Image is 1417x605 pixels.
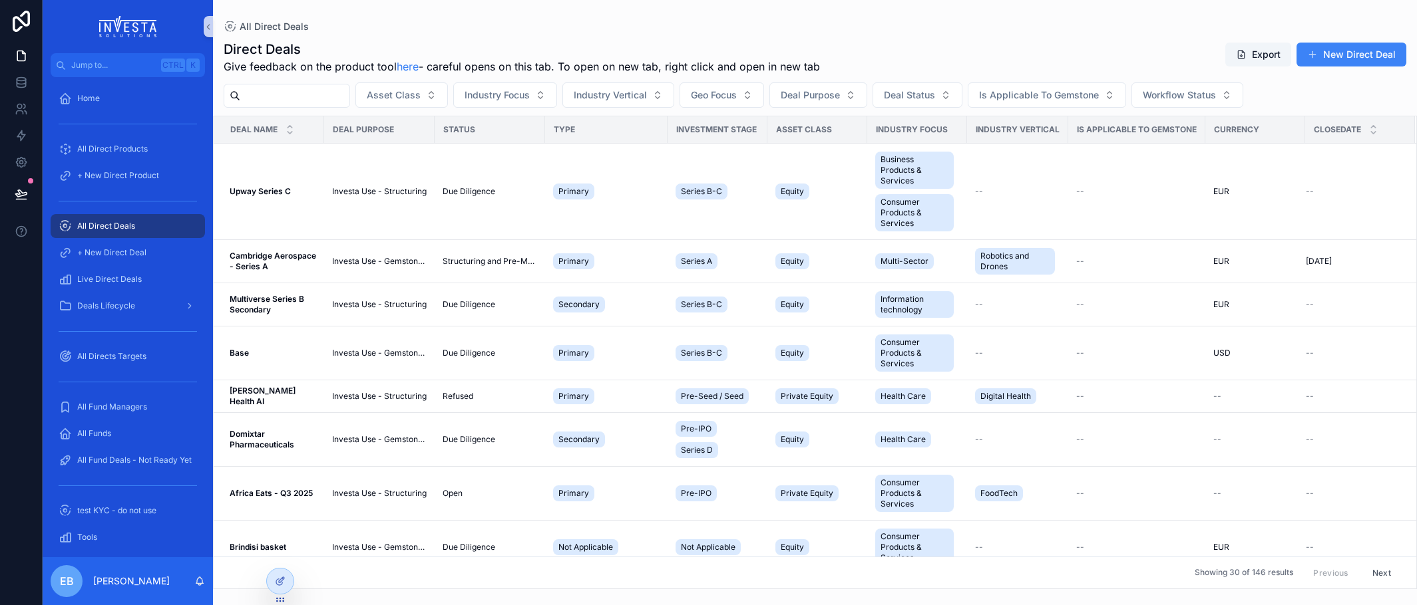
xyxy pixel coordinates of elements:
[1213,488,1221,499] span: --
[875,526,959,568] a: Consumer Products & Services
[1143,88,1216,102] span: Workflow Status
[1306,391,1399,402] a: --
[332,488,427,499] a: Investa Use - Structuring
[443,299,495,310] span: Due Diligence
[51,241,205,265] a: + New Direct Deal
[51,214,205,238] a: All Direct Deals
[975,299,1060,310] a: --
[77,93,100,104] span: Home
[1213,299,1297,310] a: EUR
[99,16,157,37] img: App logo
[332,391,427,402] a: Investa Use - Structuring
[1314,124,1361,135] span: CloseDate
[553,386,660,407] a: Primary
[558,299,600,310] span: Secondary
[781,542,804,552] span: Equity
[775,251,859,272] a: Equity
[884,88,935,102] span: Deal Status
[230,294,316,315] a: Multiverse Series B Secondary
[1213,186,1229,197] span: EUR
[875,289,959,320] a: Information technology
[975,186,983,197] span: --
[161,59,185,72] span: Ctrl
[1306,186,1314,197] span: --
[553,429,660,450] a: Secondary
[1076,348,1084,358] span: --
[980,251,1050,272] span: Robotics and Drones
[1306,256,1399,267] a: [DATE]
[332,434,427,445] span: Investa Use - Gemstone Only
[875,251,959,272] a: Multi-Sector
[1306,299,1314,310] span: --
[1076,186,1197,197] a: --
[975,542,1060,552] a: --
[881,337,948,369] span: Consumer Products & Services
[443,256,537,267] a: Structuring and Pre-Marketing
[975,434,983,445] span: --
[775,537,859,558] a: Equity
[1213,488,1297,499] a: --
[1076,391,1197,402] a: --
[1213,542,1229,552] span: EUR
[1306,348,1314,358] span: --
[230,251,316,272] a: Cambridge Aerospace - Series A
[558,348,589,358] span: Primary
[1076,488,1084,499] span: --
[332,186,427,197] a: Investa Use - Structuring
[1306,186,1399,197] a: --
[1213,348,1297,358] a: USD
[676,342,759,364] a: Series B-C
[881,256,928,267] span: Multi-Sector
[776,124,832,135] span: Asset Class
[769,82,867,108] button: Select Button
[453,82,557,108] button: Select Button
[681,299,722,310] span: Series B-C
[691,88,737,102] span: Geo Focus
[1306,488,1314,499] span: --
[976,124,1060,135] span: Industry Vertical
[77,301,135,311] span: Deals Lifecycle
[1213,299,1229,310] span: EUR
[975,434,1060,445] a: --
[875,149,959,234] a: Business Products & ServicesConsumer Products & Services
[230,488,313,498] strong: Africa Eats - Q3 2025
[1297,43,1406,66] button: New Direct Deal
[397,60,419,73] a: here
[77,532,97,543] span: Tools
[676,537,759,558] a: Not Applicable
[443,348,495,358] span: Due Diligence
[975,483,1060,504] a: FoodTech
[1213,186,1297,197] a: EUR
[51,137,205,161] a: All Direct Products
[1225,43,1291,66] button: Export
[355,82,448,108] button: Select Button
[775,429,859,450] a: Equity
[443,434,537,445] a: Due Diligence
[781,391,833,402] span: Private Equity
[781,434,804,445] span: Equity
[77,505,156,516] span: test KYC - do not use
[1213,434,1221,445] span: --
[443,542,537,552] a: Due Diligence
[881,294,948,315] span: Information technology
[558,186,589,197] span: Primary
[1077,124,1197,135] span: Is Applicable To Gemstone
[443,348,537,358] a: Due Diligence
[781,488,833,499] span: Private Equity
[230,348,316,358] a: Base
[681,391,743,402] span: Pre-Seed / Seed
[1306,542,1399,552] a: --
[51,86,205,110] a: Home
[980,488,1018,499] span: FoodTech
[443,391,537,402] a: Refused
[332,348,427,358] a: Investa Use - Gemstone Only
[676,181,759,202] a: Series B-C
[975,245,1060,277] a: Robotics and Drones
[558,434,600,445] span: Secondary
[1076,488,1197,499] a: --
[558,391,589,402] span: Primary
[332,256,427,267] a: Investa Use - Gemstone Only
[1076,542,1084,552] span: --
